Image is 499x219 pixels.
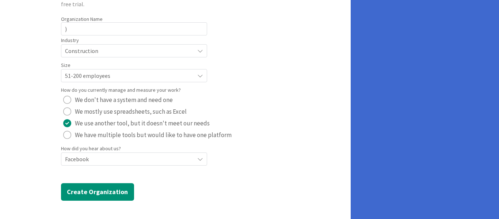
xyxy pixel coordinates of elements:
[61,61,71,69] label: Size
[61,106,189,117] button: We mostly use spreadsheets, such as Excel
[75,94,173,105] span: We don't have a system and need one
[65,71,191,81] span: 51-200 employees
[65,46,191,56] span: Construction
[61,117,212,129] button: We use another tool, but it doesn't meet our needs
[61,86,181,94] label: How do you currently manage and measure your work?
[61,129,234,141] button: We have multiple tools but would like to have one platform
[75,106,187,117] span: We mostly use spreadsheets, such as Excel
[61,183,134,201] button: Create Organization
[61,94,175,106] button: We don't have a system and need one
[65,154,191,164] span: Facebook
[61,37,79,44] label: Industry
[75,118,210,129] span: We use another tool, but it doesn't meet our needs
[75,129,232,140] span: We have multiple tools but would like to have one platform
[61,145,121,152] label: How did you hear about us?
[61,16,103,22] label: Organization Name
